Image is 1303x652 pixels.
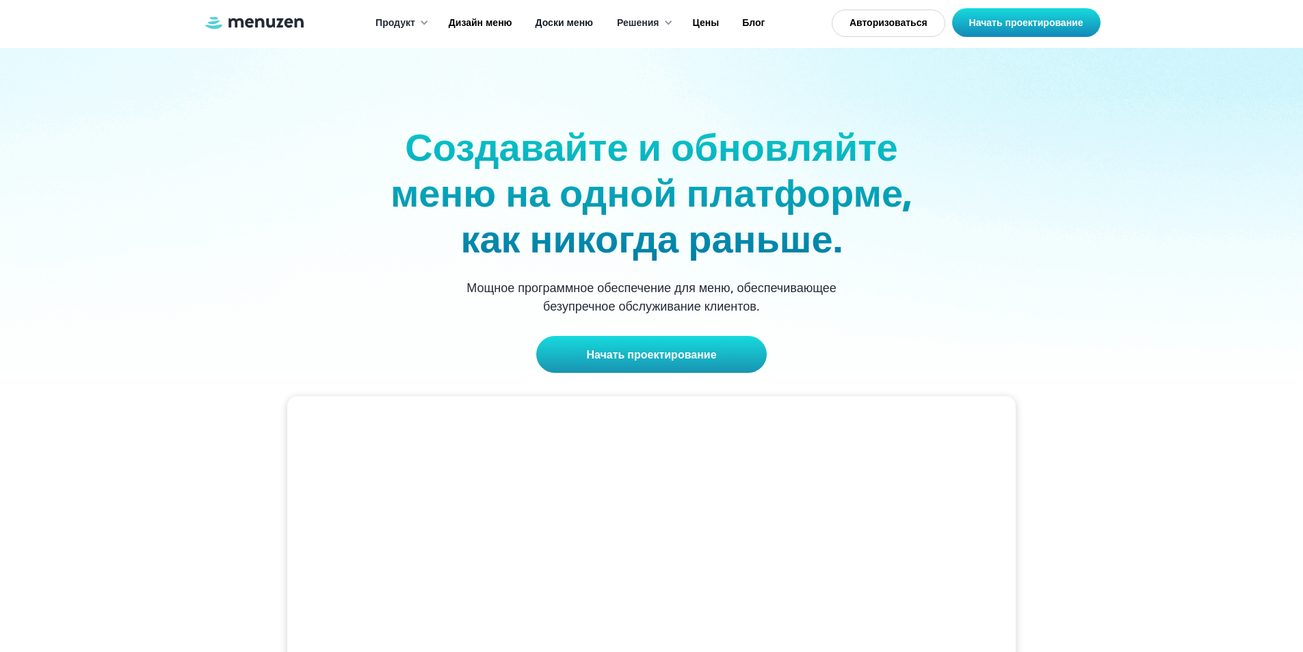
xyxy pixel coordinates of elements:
font: Авторизоваться [850,16,927,29]
font: Начать проектирование [586,347,716,362]
font: Продукт [376,16,415,29]
a: Авторизоваться [832,10,945,37]
a: Начать проектирование [536,336,766,373]
a: Блог [729,2,775,44]
a: Дизайн меню [436,2,523,44]
font: Решения [617,16,659,29]
font: Создавайте и обновляйте меню на одной платформе, как никогда раньше. [391,121,912,265]
font: Доски меню [536,16,593,29]
font: Дизайн меню [449,16,512,29]
font: Мощное программное обеспечение для меню, обеспечивающее безупречное обслуживание клиентов. [466,279,837,315]
a: Доски меню [523,2,603,44]
font: Начать проектирование [969,16,1083,29]
a: Начать проектирование [952,8,1101,37]
a: Цены [680,2,730,44]
font: Блог [742,16,765,29]
font: Цены [693,16,720,29]
div: Продукт [362,2,436,44]
div: Решения [603,2,679,44]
